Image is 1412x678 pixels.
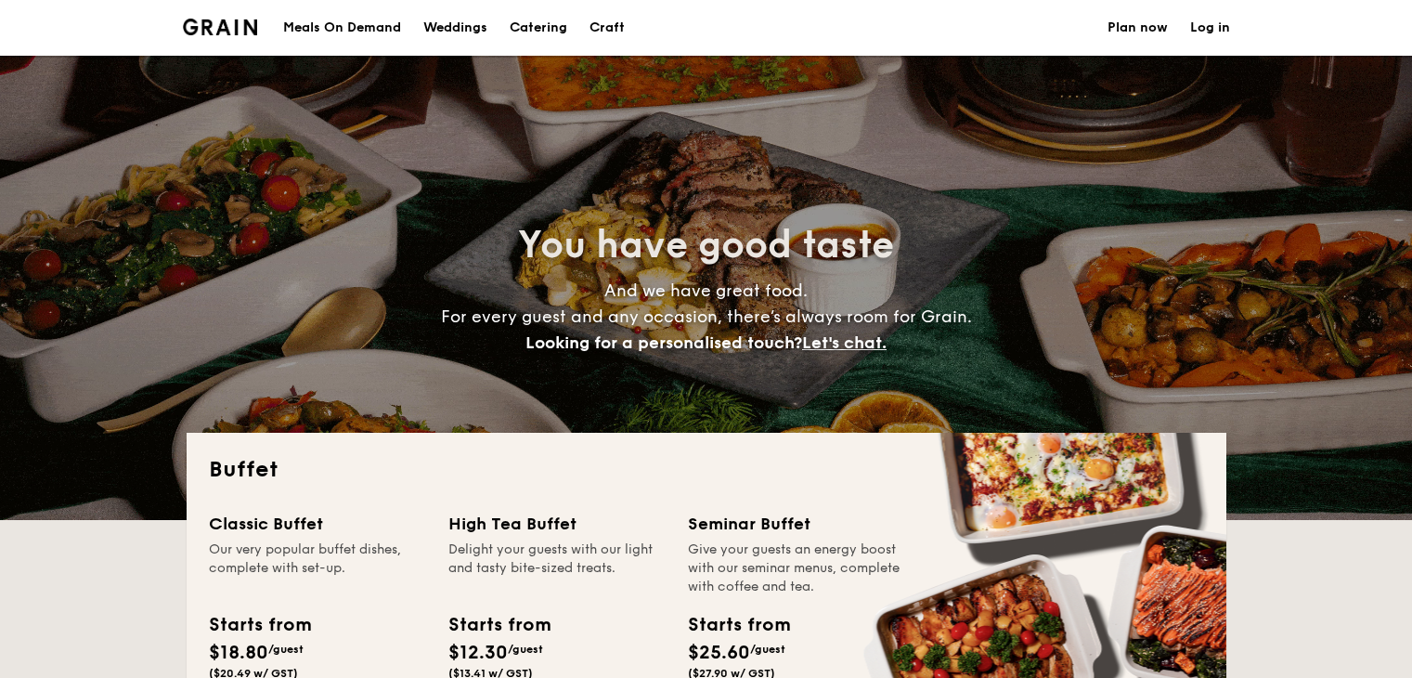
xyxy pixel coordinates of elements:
span: $18.80 [209,642,268,664]
span: Looking for a personalised touch? [525,332,802,353]
div: Starts from [448,611,550,639]
span: $12.30 [448,642,508,664]
span: /guest [508,643,543,656]
div: Seminar Buffet [688,511,905,537]
span: /guest [750,643,785,656]
span: $25.60 [688,642,750,664]
div: Starts from [209,611,310,639]
img: Grain [183,19,258,35]
span: /guest [268,643,304,656]
div: High Tea Buffet [448,511,666,537]
a: Logotype [183,19,258,35]
div: Delight your guests with our light and tasty bite-sized treats. [448,541,666,596]
div: Our very popular buffet dishes, complete with set-up. [209,541,426,596]
span: And we have great food. For every guest and any occasion, there’s always room for Grain. [441,280,972,353]
span: Let's chat. [802,332,887,353]
div: Starts from [688,611,789,639]
div: Give your guests an energy boost with our seminar menus, complete with coffee and tea. [688,541,905,596]
h2: Buffet [209,455,1204,485]
div: Classic Buffet [209,511,426,537]
span: You have good taste [518,223,894,267]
